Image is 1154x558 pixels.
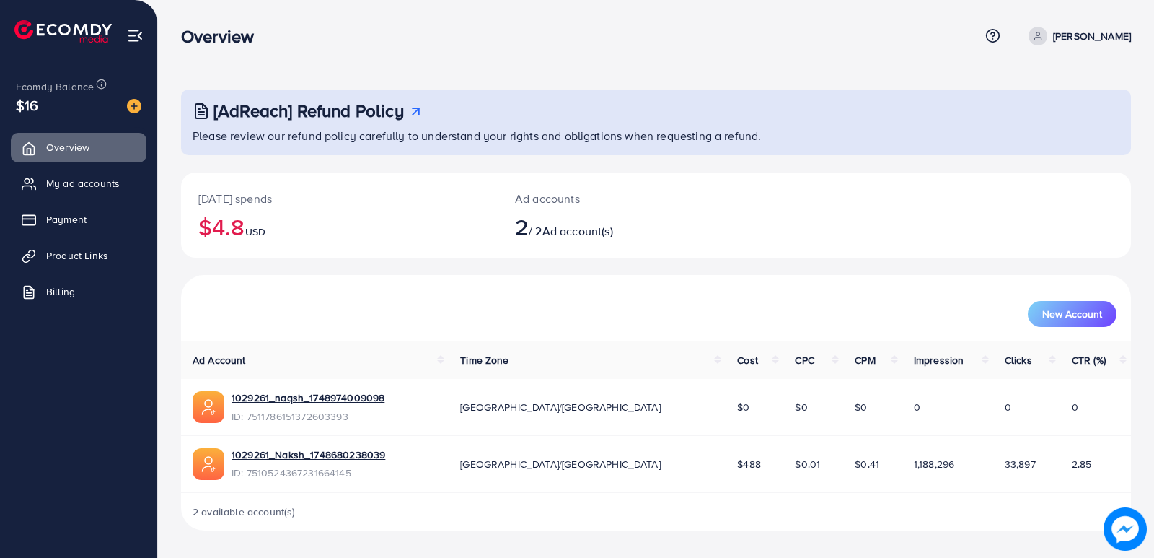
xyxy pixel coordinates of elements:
a: 1029261_naqsh_1748974009098 [232,391,384,405]
a: [PERSON_NAME] [1023,27,1131,45]
span: ID: 7510524367231664145 [232,466,385,480]
span: 2.85 [1072,457,1092,471]
span: [GEOGRAPHIC_DATA]/[GEOGRAPHIC_DATA] [460,400,661,414]
a: My ad accounts [11,169,146,198]
span: 33,897 [1005,457,1036,471]
a: 1029261_Naksh_1748680238039 [232,448,385,462]
p: Ad accounts [515,190,718,207]
span: Payment [46,212,87,227]
span: CPC [795,353,814,367]
h3: Overview [181,26,265,47]
p: [DATE] spends [198,190,480,207]
a: Billing [11,277,146,306]
span: Ad Account [193,353,246,367]
span: Ad account(s) [542,223,613,239]
span: 2 [515,210,529,243]
img: ic-ads-acc.e4c84228.svg [193,391,224,423]
img: menu [127,27,144,44]
img: logo [14,20,112,43]
h2: / 2 [515,213,718,240]
button: New Account [1028,301,1116,327]
span: $0 [795,400,807,414]
span: $0 [737,400,749,414]
span: Cost [737,353,758,367]
span: Ecomdy Balance [16,79,94,94]
span: $16 [16,95,38,115]
span: My ad accounts [46,176,120,191]
span: Overview [46,140,89,154]
span: Clicks [1005,353,1032,367]
img: image [1104,507,1147,551]
span: ID: 7511786151372603393 [232,409,384,424]
img: ic-ads-acc.e4c84228.svg [193,448,224,480]
span: [GEOGRAPHIC_DATA]/[GEOGRAPHIC_DATA] [460,457,661,471]
a: Payment [11,205,146,234]
span: $0.41 [855,457,879,471]
p: Please review our refund policy carefully to understand your rights and obligations when requesti... [193,127,1122,144]
img: image [127,99,141,113]
span: USD [245,224,265,239]
span: 0 [1072,400,1078,414]
span: 1,188,296 [914,457,954,471]
p: [PERSON_NAME] [1053,27,1131,45]
span: $0 [855,400,867,414]
span: 2 available account(s) [193,505,296,519]
span: Product Links [46,248,108,263]
span: CPM [855,353,875,367]
span: $0.01 [795,457,820,471]
a: Product Links [11,241,146,270]
span: $488 [737,457,761,471]
span: 0 [914,400,920,414]
a: Overview [11,133,146,162]
span: CTR (%) [1072,353,1106,367]
span: 0 [1005,400,1011,414]
h3: [AdReach] Refund Policy [213,100,404,121]
span: Impression [914,353,964,367]
h2: $4.8 [198,213,480,240]
span: Billing [46,284,75,299]
span: New Account [1042,309,1102,319]
span: Time Zone [460,353,508,367]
